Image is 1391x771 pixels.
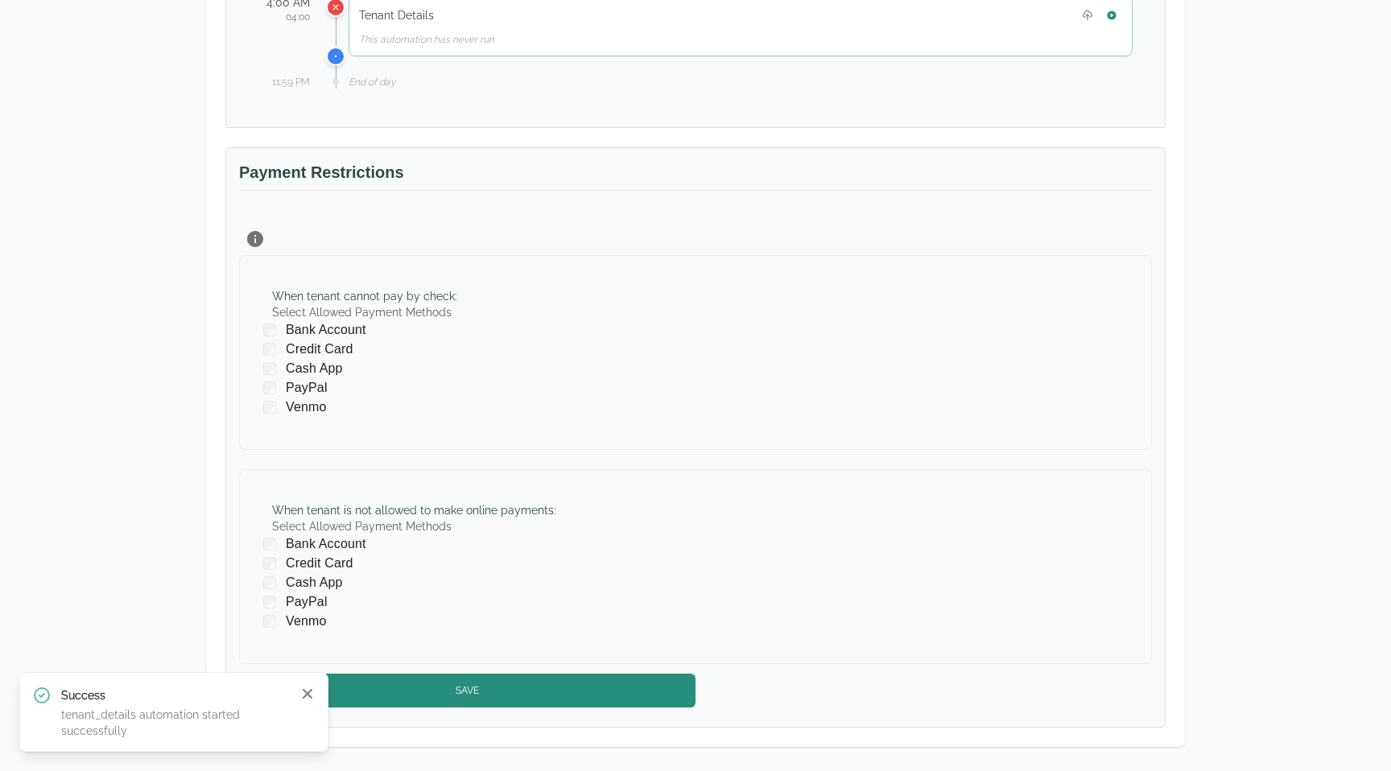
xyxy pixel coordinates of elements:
[286,554,353,573] span: Credit Card
[286,340,353,359] span: Credit Card
[286,378,328,398] span: PayPal
[263,557,276,570] input: Credit Card
[263,401,276,414] input: Venmo
[286,573,343,592] span: Cash App
[263,615,276,628] input: Venmo
[1101,5,1122,26] button: Run Tenant Details now
[359,33,1122,46] div: This automation has never run
[263,538,276,550] input: Bank Account
[263,576,276,589] input: Cash App
[263,343,276,356] input: Credit Card
[1077,5,1098,26] button: Upload Tenant Details file
[272,502,556,518] div: When tenant is not allowed to make online payments :
[272,288,457,304] div: When tenant cannot pay by check :
[239,161,1152,191] h3: Payment Restrictions
[239,674,695,707] button: Save
[286,320,366,340] span: Bank Account
[263,324,276,336] input: Bank Account
[272,304,457,320] label: Select Allowed Payment Methods
[61,687,287,703] p: Success
[359,7,434,23] h5: Tenant Details
[272,518,556,534] label: Select Allowed Payment Methods
[258,76,310,89] div: 11:59 PM
[286,612,327,631] span: Venmo
[263,362,276,375] input: Cash App
[263,381,276,394] input: PayPal
[286,592,328,612] span: PayPal
[263,596,276,608] input: PayPal
[286,359,343,378] span: Cash App
[286,398,327,417] span: Venmo
[326,47,345,66] div: Current time is 01:41 PM
[349,76,1133,89] div: End of day
[61,707,287,739] p: tenant_details automation started successfully
[258,10,310,23] div: 04:00
[286,534,366,554] span: Bank Account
